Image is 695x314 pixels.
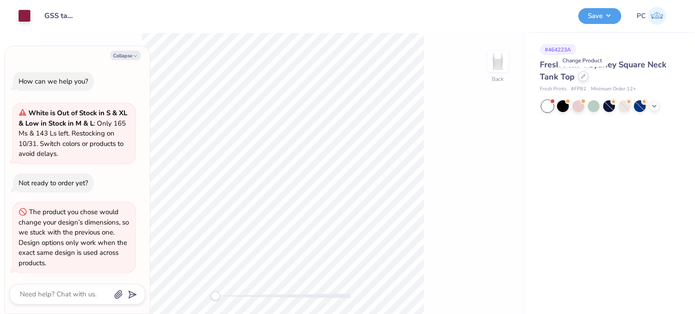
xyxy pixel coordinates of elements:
div: The product you chose would change your design’s dimensions, so we stuck with the previous one. D... [19,207,130,268]
a: PC [633,7,670,25]
input: Untitled Design [38,7,82,25]
button: Collapse [110,51,141,60]
div: Accessibility label [211,291,220,300]
img: Back [489,52,507,70]
span: : Only 165 Ms & 143 Ls left. Restocking on 10/31. Switch colors or products to avoid delays. [19,108,127,158]
button: Save [578,8,621,24]
img: Priyanka Choudhary [648,7,666,25]
span: Fresh Prints [540,85,566,93]
div: Not ready to order yet? [19,178,88,187]
strong: White is Out of Stock in S & XL & Low in Stock in M & L [19,108,127,128]
span: # FP82 [571,85,586,93]
div: Back [492,75,504,83]
div: How can we help you? [19,77,88,86]
span: Fresh Prints Sydney Square Neck Tank Top [540,59,666,82]
span: Minimum Order: 12 + [591,85,636,93]
div: Change Product [557,54,607,67]
span: PC [637,11,646,21]
div: # 464223A [540,44,576,55]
